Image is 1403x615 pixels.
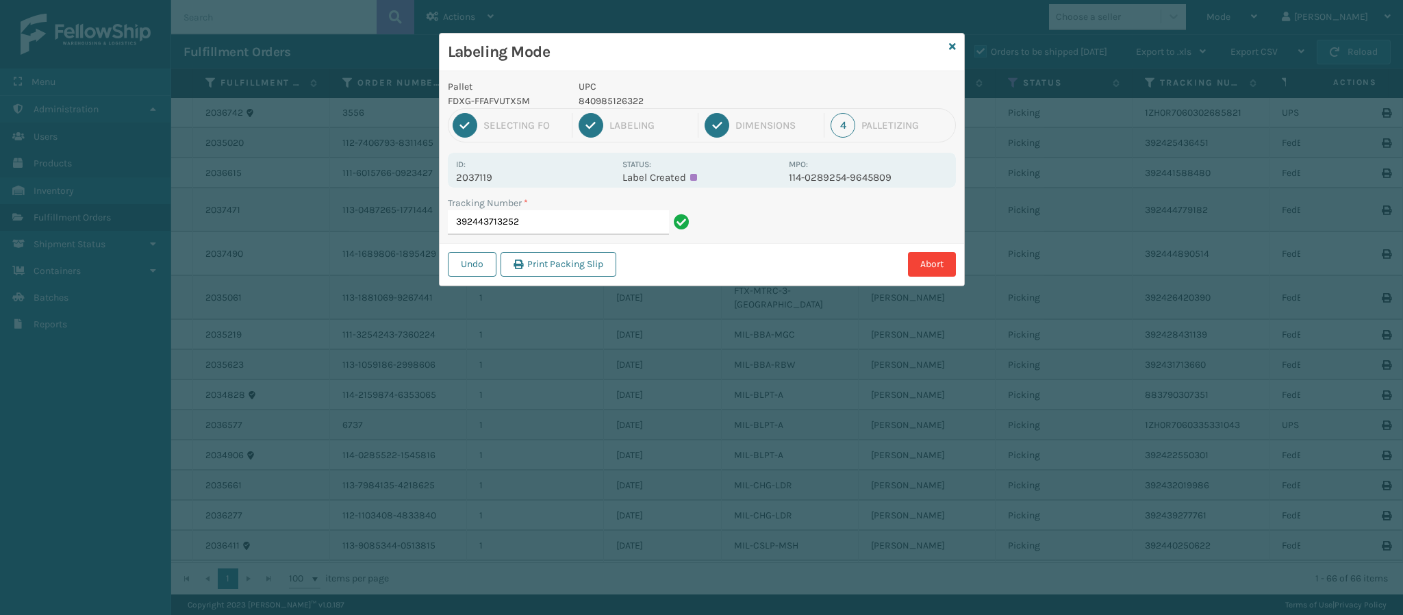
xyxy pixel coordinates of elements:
[483,119,566,131] div: Selecting FO
[579,113,603,138] div: 2
[735,119,818,131] div: Dimensions
[579,79,781,94] p: UPC
[448,42,944,62] h3: Labeling Mode
[448,79,563,94] p: Pallet
[622,171,781,184] p: Label Created
[609,119,692,131] div: Labeling
[453,113,477,138] div: 1
[831,113,855,138] div: 4
[861,119,950,131] div: Palletizing
[789,171,947,184] p: 114-0289254-9645809
[448,196,528,210] label: Tracking Number
[456,171,614,184] p: 2037119
[622,160,651,169] label: Status:
[456,160,466,169] label: Id:
[448,94,563,108] p: FDXG-FFAFVUTX5M
[789,160,808,169] label: MPO:
[705,113,729,138] div: 3
[501,252,616,277] button: Print Packing Slip
[579,94,781,108] p: 840985126322
[448,252,496,277] button: Undo
[908,252,956,277] button: Abort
